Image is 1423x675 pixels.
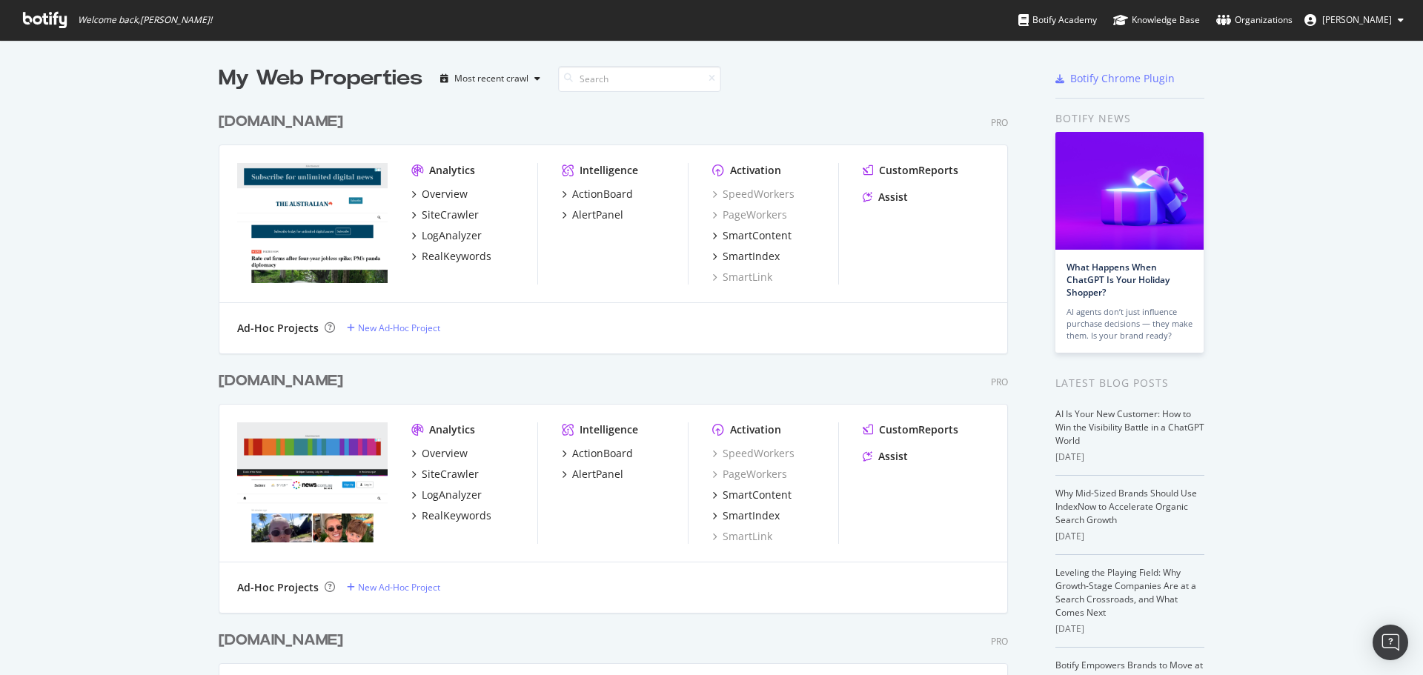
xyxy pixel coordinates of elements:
div: [DATE] [1055,622,1204,636]
a: CustomReports [863,422,958,437]
div: [DATE] [1055,530,1204,543]
div: Ad-Hoc Projects [237,321,319,336]
div: Pro [991,635,1008,648]
a: Leveling the Playing Field: Why Growth-Stage Companies Are at a Search Crossroads, and What Comes... [1055,566,1196,619]
a: [DOMAIN_NAME] [219,111,349,133]
a: SmartContent [712,488,792,502]
div: [DOMAIN_NAME] [219,630,343,651]
a: SiteCrawler [411,467,479,482]
button: [PERSON_NAME] [1293,8,1416,32]
a: SmartLink [712,529,772,544]
a: New Ad-Hoc Project [347,581,440,593]
div: AI agents don’t just influence purchase decisions — they make them. Is your brand ready? [1067,306,1193,342]
a: CustomReports [863,163,958,178]
div: Overview [422,446,468,461]
a: RealKeywords [411,249,491,264]
div: SmartIndex [723,508,780,523]
span: Welcome back, [PERSON_NAME] ! [78,14,212,26]
a: SiteCrawler [411,207,479,222]
div: SmartContent [723,228,792,243]
div: Knowledge Base [1113,13,1200,27]
div: My Web Properties [219,64,422,93]
img: www.theaustralian.com.au [237,163,388,283]
div: Botify Chrome Plugin [1070,71,1175,86]
div: Intelligence [580,163,638,178]
div: ActionBoard [572,446,633,461]
div: Pro [991,376,1008,388]
div: New Ad-Hoc Project [358,581,440,593]
div: Ad-Hoc Projects [237,580,319,595]
a: LogAnalyzer [411,228,482,243]
div: Assist [878,449,908,464]
a: SmartLink [712,270,772,285]
div: [DOMAIN_NAME] [219,370,343,392]
a: LogAnalyzer [411,488,482,502]
div: Open Intercom Messenger [1373,625,1408,660]
a: AlertPanel [562,467,623,482]
a: ActionBoard [562,446,633,461]
a: SmartContent [712,228,792,243]
div: Analytics [429,422,475,437]
div: AlertPanel [572,467,623,482]
a: SpeedWorkers [712,446,795,461]
div: AlertPanel [572,207,623,222]
a: What Happens When ChatGPT Is Your Holiday Shopper? [1067,261,1170,299]
a: Overview [411,187,468,202]
div: [DATE] [1055,450,1204,464]
div: ActionBoard [572,187,633,202]
div: Activation [730,163,781,178]
div: Analytics [429,163,475,178]
img: news.com.au [237,422,388,542]
a: Assist [863,190,908,205]
a: ActionBoard [562,187,633,202]
a: PageWorkers [712,207,787,222]
div: SmartContent [723,488,792,502]
a: SpeedWorkers [712,187,795,202]
div: SiteCrawler [422,207,479,222]
div: RealKeywords [422,249,491,264]
img: What Happens When ChatGPT Is Your Holiday Shopper? [1055,132,1204,250]
a: AI Is Your New Customer: How to Win the Visibility Battle in a ChatGPT World [1055,408,1204,447]
div: LogAnalyzer [422,488,482,502]
div: New Ad-Hoc Project [358,322,440,334]
div: Pro [991,116,1008,129]
div: [DOMAIN_NAME] [219,111,343,133]
div: Overview [422,187,468,202]
a: [DOMAIN_NAME] [219,370,349,392]
div: Latest Blog Posts [1055,375,1204,391]
a: RealKeywords [411,508,491,523]
input: Search [558,66,721,92]
a: PageWorkers [712,467,787,482]
a: Assist [863,449,908,464]
button: Most recent crawl [434,67,546,90]
a: AlertPanel [562,207,623,222]
div: Assist [878,190,908,205]
div: Intelligence [580,422,638,437]
a: SmartIndex [712,249,780,264]
a: Botify Chrome Plugin [1055,71,1175,86]
div: SiteCrawler [422,467,479,482]
a: New Ad-Hoc Project [347,322,440,334]
div: CustomReports [879,163,958,178]
a: Overview [411,446,468,461]
a: [DOMAIN_NAME] [219,630,349,651]
div: Organizations [1216,13,1293,27]
div: CustomReports [879,422,958,437]
div: RealKeywords [422,508,491,523]
div: Botify Academy [1018,13,1097,27]
div: Botify news [1055,110,1204,127]
div: Activation [730,422,781,437]
a: Why Mid-Sized Brands Should Use IndexNow to Accelerate Organic Search Growth [1055,487,1197,526]
div: Most recent crawl [454,74,528,83]
a: SmartIndex [712,508,780,523]
div: LogAnalyzer [422,228,482,243]
span: Thomas Ashworth [1322,13,1392,26]
div: SmartIndex [723,249,780,264]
